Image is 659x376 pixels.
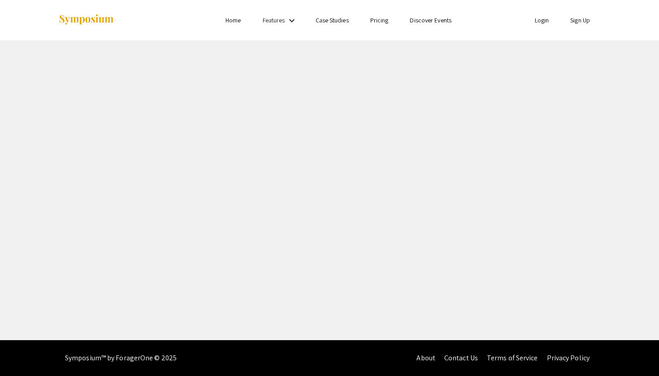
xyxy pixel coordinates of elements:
a: Features [263,16,285,24]
a: Pricing [370,16,389,24]
a: Privacy Policy [547,353,590,363]
img: Symposium by ForagerOne [58,14,114,26]
div: Symposium™ by ForagerOne © 2025 [65,340,177,376]
a: Discover Events [410,16,451,24]
a: About [416,353,435,363]
mat-icon: Expand Features list [286,15,297,26]
a: Terms of Service [487,353,538,363]
a: Contact Us [444,353,478,363]
a: Case Studies [316,16,349,24]
a: Sign Up [570,16,590,24]
a: Login [535,16,549,24]
a: Home [225,16,241,24]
